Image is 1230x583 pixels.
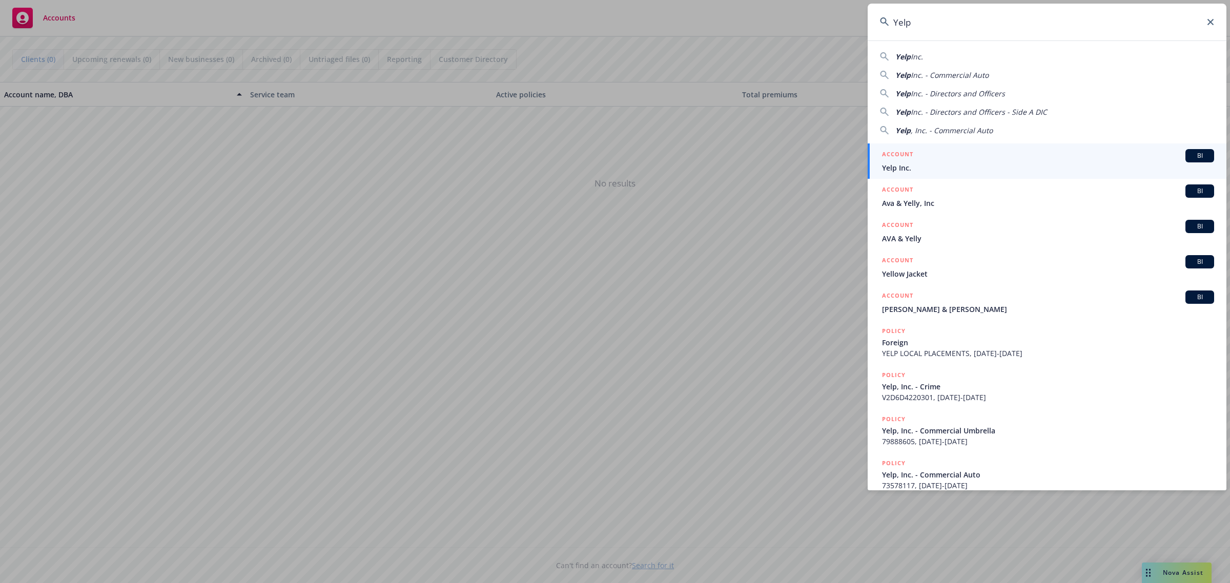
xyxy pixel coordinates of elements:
a: ACCOUNTBI[PERSON_NAME] & [PERSON_NAME] [868,285,1226,320]
h5: POLICY [882,370,906,380]
span: AVA & Yelly [882,233,1214,244]
input: Search... [868,4,1226,40]
h5: ACCOUNT [882,290,913,303]
span: , Inc. - Commercial Auto [911,126,993,135]
span: Yelp [895,89,911,98]
span: BI [1190,186,1210,196]
span: BI [1190,222,1210,231]
span: Yelp, Inc. - Crime [882,381,1214,392]
span: 79888605, [DATE]-[DATE] [882,436,1214,447]
span: Yelp, Inc. - Commercial Umbrella [882,425,1214,436]
a: POLICYForeignYELP LOCAL PLACEMENTS, [DATE]-[DATE] [868,320,1226,364]
h5: POLICY [882,326,906,336]
span: BI [1190,257,1210,266]
a: ACCOUNTBIAVA & Yelly [868,214,1226,249]
span: Yelp [895,52,911,61]
span: BI [1190,151,1210,160]
a: POLICYYelp, Inc. - CrimeV2D6D4220301, [DATE]-[DATE] [868,364,1226,408]
h5: ACCOUNT [882,255,913,267]
span: Inc. - Commercial Auto [911,70,989,80]
h5: POLICY [882,414,906,424]
a: ACCOUNTBIYelp Inc. [868,143,1226,179]
span: Yelp, Inc. - Commercial Auto [882,469,1214,480]
span: Ava & Yelly, Inc [882,198,1214,209]
span: Yelp [895,70,911,80]
span: Foreign [882,337,1214,348]
a: POLICYYelp, Inc. - Commercial Umbrella79888605, [DATE]-[DATE] [868,408,1226,452]
span: Yelp [895,107,911,117]
span: Yelp [895,126,911,135]
span: [PERSON_NAME] & [PERSON_NAME] [882,304,1214,315]
h5: POLICY [882,458,906,468]
span: Inc. [911,52,923,61]
span: Yellow Jacket [882,268,1214,279]
span: Inc. - Directors and Officers [911,89,1005,98]
span: BI [1190,293,1210,302]
span: YELP LOCAL PLACEMENTS, [DATE]-[DATE] [882,348,1214,359]
a: POLICYYelp, Inc. - Commercial Auto73578117, [DATE]-[DATE] [868,452,1226,496]
span: V2D6D4220301, [DATE]-[DATE] [882,392,1214,403]
span: Inc. - Directors and Officers - Side A DIC [911,107,1047,117]
h5: ACCOUNT [882,220,913,232]
a: ACCOUNTBIYellow Jacket [868,249,1226,285]
a: ACCOUNTBIAva & Yelly, Inc [868,179,1226,214]
h5: ACCOUNT [882,184,913,197]
span: Yelp Inc. [882,162,1214,173]
h5: ACCOUNT [882,149,913,161]
span: 73578117, [DATE]-[DATE] [882,480,1214,491]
